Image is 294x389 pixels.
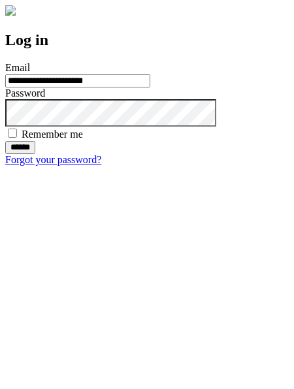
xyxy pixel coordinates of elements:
[5,87,45,99] label: Password
[22,129,83,140] label: Remember me
[5,62,30,73] label: Email
[5,154,101,165] a: Forgot your password?
[5,5,16,16] img: logo-4e3dc11c47720685a147b03b5a06dd966a58ff35d612b21f08c02c0306f2b779.png
[5,31,289,49] h2: Log in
